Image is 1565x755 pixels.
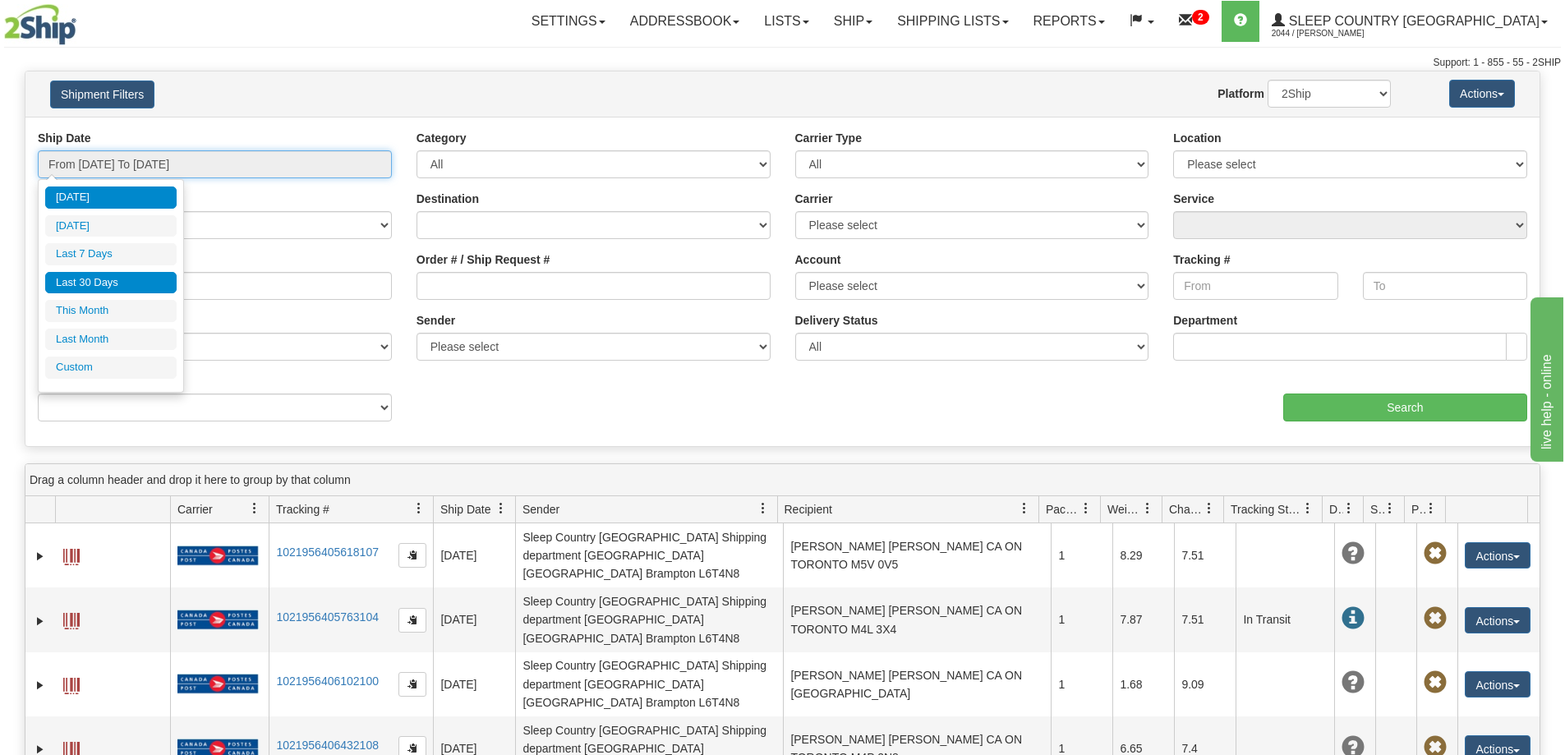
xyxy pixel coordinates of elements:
[515,652,783,716] td: Sleep Country [GEOGRAPHIC_DATA] Shipping department [GEOGRAPHIC_DATA] [GEOGRAPHIC_DATA] Brampton ...
[783,652,1051,716] td: [PERSON_NAME] [PERSON_NAME] CA ON [GEOGRAPHIC_DATA]
[1173,130,1221,146] label: Location
[1174,523,1236,587] td: 7.51
[4,4,76,45] img: logo2044.jpg
[63,541,80,568] a: Label
[45,329,177,351] li: Last Month
[1231,501,1302,518] span: Tracking Status
[885,1,1020,42] a: Shipping lists
[1046,501,1080,518] span: Packages
[1376,495,1404,523] a: Shipment Issues filter column settings
[1169,501,1204,518] span: Charge
[1051,587,1112,651] td: 1
[1173,272,1337,300] input: From
[515,587,783,651] td: Sleep Country [GEOGRAPHIC_DATA] Shipping department [GEOGRAPHIC_DATA] [GEOGRAPHIC_DATA] Brampton ...
[1112,587,1174,651] td: 7.87
[749,495,777,523] a: Sender filter column settings
[1424,607,1447,630] span: Pickup Not Assigned
[32,677,48,693] a: Expand
[1465,542,1530,569] button: Actions
[1335,495,1363,523] a: Delivery Status filter column settings
[177,674,258,694] img: 20 - Canada Post
[25,464,1540,496] div: grid grouping header
[241,495,269,523] a: Carrier filter column settings
[276,501,329,518] span: Tracking #
[1195,495,1223,523] a: Charge filter column settings
[1363,272,1527,300] input: To
[32,548,48,564] a: Expand
[177,546,258,566] img: 20 - Canada Post
[12,10,152,30] div: live help - online
[1192,10,1209,25] sup: 2
[276,674,379,688] a: 1021956406102100
[45,215,177,237] li: [DATE]
[32,613,48,629] a: Expand
[177,501,213,518] span: Carrier
[4,56,1561,70] div: Support: 1 - 855 - 55 - 2SHIP
[50,81,154,108] button: Shipment Filters
[1411,501,1425,518] span: Pickup Status
[45,300,177,322] li: This Month
[433,652,515,716] td: [DATE]
[1173,191,1214,207] label: Service
[1449,80,1515,108] button: Actions
[417,312,455,329] label: Sender
[1072,495,1100,523] a: Packages filter column settings
[1342,542,1365,565] span: Unknown
[1329,501,1343,518] span: Delivery Status
[38,130,91,146] label: Ship Date
[398,672,426,697] button: Copy to clipboard
[1465,607,1530,633] button: Actions
[45,272,177,294] li: Last 30 Days
[398,608,426,633] button: Copy to clipboard
[45,186,177,209] li: [DATE]
[1294,495,1322,523] a: Tracking Status filter column settings
[1342,671,1365,694] span: Unknown
[1112,652,1174,716] td: 1.68
[417,130,467,146] label: Category
[45,357,177,379] li: Custom
[1236,587,1334,651] td: In Transit
[618,1,753,42] a: Addressbook
[822,1,885,42] a: Ship
[752,1,821,42] a: Lists
[1342,607,1365,630] span: In Transit
[1417,495,1445,523] a: Pickup Status filter column settings
[1283,394,1527,421] input: Search
[522,501,559,518] span: Sender
[795,251,841,268] label: Account
[1217,85,1264,102] label: Platform
[1174,652,1236,716] td: 9.09
[1424,542,1447,565] span: Pickup Not Assigned
[1259,1,1560,42] a: Sleep Country [GEOGRAPHIC_DATA] 2044 / [PERSON_NAME]
[177,610,258,630] img: 20 - Canada Post
[398,543,426,568] button: Copy to clipboard
[433,587,515,651] td: [DATE]
[1424,671,1447,694] span: Pickup Not Assigned
[1021,1,1117,42] a: Reports
[519,1,618,42] a: Settings
[1051,652,1112,716] td: 1
[1272,25,1395,42] span: 2044 / [PERSON_NAME]
[1173,312,1237,329] label: Department
[45,243,177,265] li: Last 7 Days
[785,501,832,518] span: Recipient
[1527,293,1563,461] iframe: chat widget
[1167,1,1222,42] a: 2
[1174,587,1236,651] td: 7.51
[1107,501,1142,518] span: Weight
[1465,671,1530,697] button: Actions
[1370,501,1384,518] span: Shipment Issues
[433,523,515,587] td: [DATE]
[417,191,479,207] label: Destination
[795,312,878,329] label: Delivery Status
[63,670,80,697] a: Label
[440,501,490,518] span: Ship Date
[276,739,379,752] a: 1021956406432108
[1134,495,1162,523] a: Weight filter column settings
[417,251,550,268] label: Order # / Ship Request #
[515,523,783,587] td: Sleep Country [GEOGRAPHIC_DATA] Shipping department [GEOGRAPHIC_DATA] [GEOGRAPHIC_DATA] Brampton ...
[405,495,433,523] a: Tracking # filter column settings
[783,587,1051,651] td: [PERSON_NAME] [PERSON_NAME] CA ON TORONTO M4L 3X4
[1010,495,1038,523] a: Recipient filter column settings
[487,495,515,523] a: Ship Date filter column settings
